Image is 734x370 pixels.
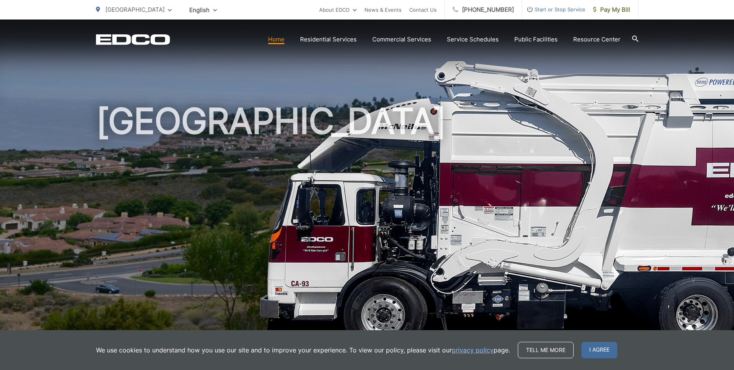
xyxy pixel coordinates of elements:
a: Public Facilities [514,35,558,44]
a: Residential Services [300,35,357,44]
a: Home [268,35,284,44]
a: News & Events [364,5,402,14]
h1: [GEOGRAPHIC_DATA] [96,102,638,349]
p: We use cookies to understand how you use our site and to improve your experience. To view our pol... [96,345,510,355]
span: [GEOGRAPHIC_DATA] [105,6,165,13]
a: About EDCO [319,5,357,14]
a: Tell me more [518,342,574,358]
span: I agree [581,342,617,358]
a: Commercial Services [372,35,431,44]
a: Service Schedules [447,35,499,44]
span: Pay My Bill [593,5,630,14]
a: EDCD logo. Return to the homepage. [96,34,170,45]
a: Resource Center [573,35,620,44]
span: English [183,3,223,17]
a: Contact Us [409,5,437,14]
a: privacy policy [452,345,494,355]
